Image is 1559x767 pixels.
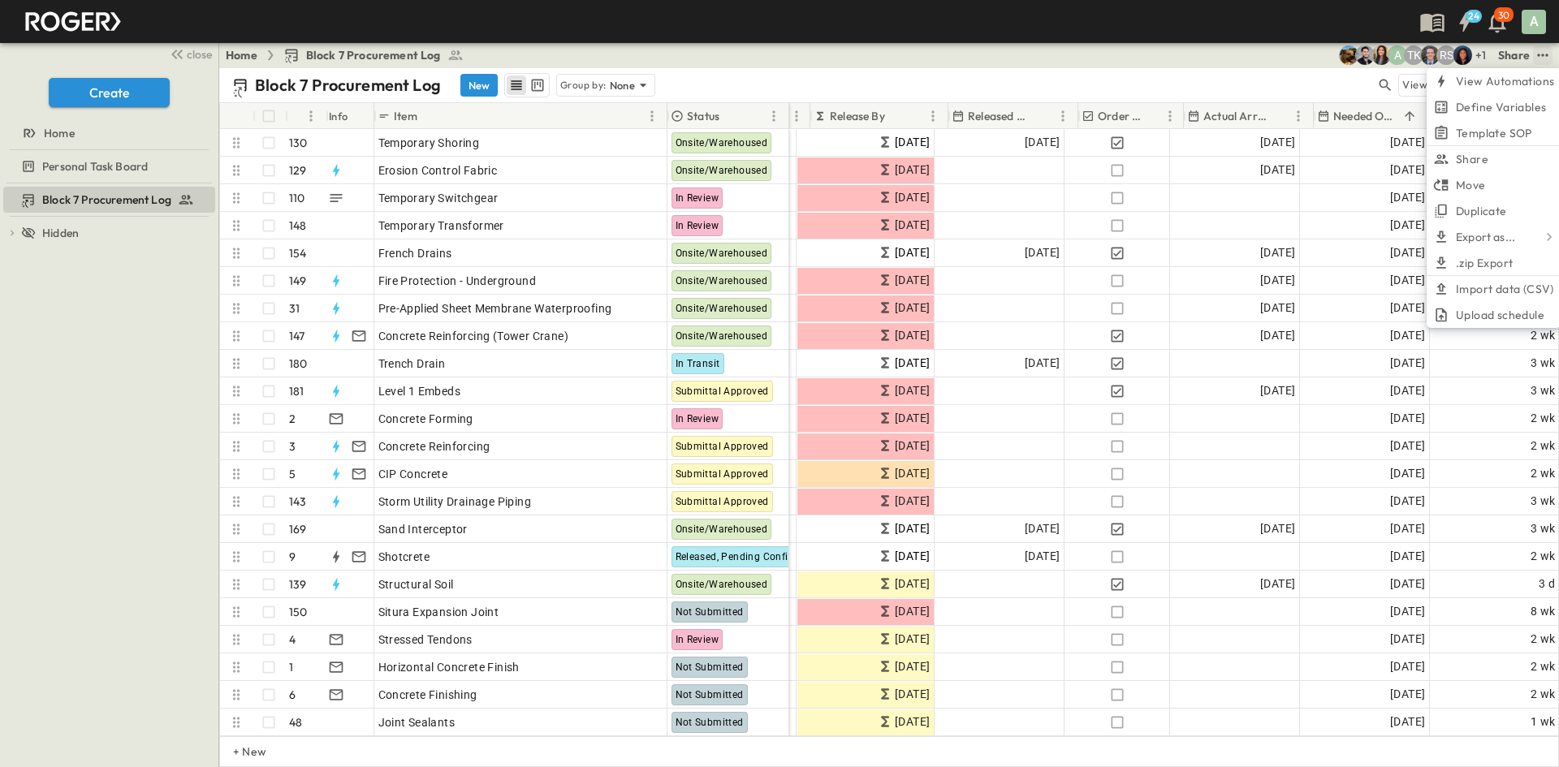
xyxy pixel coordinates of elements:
[676,275,768,287] span: Onsite/Warehoused
[1260,243,1295,262] span: [DATE]
[3,153,215,179] div: Personal Task Boardtest
[676,220,719,231] span: In Review
[3,188,212,211] a: Block 7 Procurement Log
[895,271,930,290] span: [DATE]
[895,685,930,704] span: [DATE]
[1433,304,1544,326] label: Upload schedule
[289,438,296,455] p: 3
[676,137,768,149] span: Onsite/Warehoused
[289,162,307,179] p: 129
[1456,151,1488,167] span: Share
[1390,602,1425,621] span: [DATE]
[289,218,307,234] p: 148
[1531,381,1556,400] span: 3 wk
[1390,685,1425,704] span: [DATE]
[895,326,930,345] span: [DATE]
[187,46,212,62] span: close
[378,383,461,399] span: Level 1 Embeds
[1456,307,1544,323] span: Upload schedule
[233,743,243,760] p: + New
[1390,464,1425,483] span: [DATE]
[764,106,784,126] button: Menu
[378,218,504,234] span: Temporary Transformer
[1456,99,1546,115] span: Define Variables
[49,78,170,107] button: Create
[283,47,464,63] a: Block 7 Procurement Log
[1390,299,1425,317] span: [DATE]
[1390,657,1425,676] span: [DATE]
[527,75,547,95] button: kanban view
[1390,492,1425,511] span: [DATE]
[1522,10,1546,34] div: A
[289,190,305,206] p: 110
[378,190,499,206] span: Temporary Switchgear
[1025,133,1060,152] span: [DATE]
[676,606,744,618] span: Not Submitted
[306,47,441,63] span: Block 7 Procurement Log
[895,657,930,676] span: [DATE]
[378,659,520,675] span: Horizontal Concrete Finish
[1475,47,1492,63] p: + 1
[610,77,636,93] p: None
[378,521,468,537] span: Sand Interceptor
[1260,326,1295,345] span: [DATE]
[1371,45,1391,65] img: Kim Bowen (kbowen@cahill-sf.com)
[895,409,930,428] span: [DATE]
[1436,45,1456,65] div: Raymond Shahabi (rshahabi@guzmangc.com)
[329,93,348,139] div: Info
[895,575,930,593] span: [DATE]
[1289,106,1308,126] button: Menu
[378,162,498,179] span: Erosion Control Fabric
[378,328,569,344] span: Concrete Reinforcing (Tower Crane)
[676,468,769,480] span: Submittal Approved
[1456,203,1507,219] span: Duplicate
[289,493,307,510] p: 143
[1147,107,1165,125] button: Sort
[1531,685,1556,704] span: 2 wk
[504,73,550,97] div: table view
[895,243,930,262] span: [DATE]
[301,106,321,126] button: Menu
[676,441,769,452] span: Submittal Approved
[1531,602,1556,621] span: 8 wk
[676,192,719,204] span: In Review
[1404,45,1423,65] div: Teddy Khuong (tkhuong@guzmangc.com)
[285,103,326,129] div: #
[1520,8,1548,36] button: A
[1498,47,1530,63] div: Share
[895,492,930,511] span: [DATE]
[923,106,943,126] button: Menu
[44,125,75,141] span: Home
[421,107,438,125] button: Sort
[1390,326,1425,345] span: [DATE]
[226,47,257,63] a: Home
[289,659,293,675] p: 1
[1160,106,1180,126] button: Menu
[676,551,801,562] span: Released, Pending Confirm
[723,107,741,125] button: Sort
[378,355,446,372] span: Trench Drain
[1025,547,1060,566] span: [DATE]
[460,74,498,97] button: New
[378,300,612,317] span: Pre-Applied Sheet Membrane Waterproofing
[1025,243,1060,262] span: [DATE]
[676,358,720,369] span: In Transit
[289,300,300,317] p: 31
[895,630,930,649] span: [DATE]
[378,714,456,730] span: Joint Sealants
[1390,271,1425,290] span: [DATE]
[676,524,768,535] span: Onsite/Warehoused
[42,192,171,208] span: Block 7 Procurement Log
[378,687,477,703] span: Concrete Finishing
[895,299,930,317] span: [DATE]
[507,75,526,95] button: row view
[895,519,930,538] span: [DATE]
[1390,713,1425,731] span: [DATE]
[1531,547,1556,566] span: 2 wk
[289,549,296,565] p: 9
[3,122,212,144] a: Home
[895,381,930,400] span: [DATE]
[1402,76,1431,94] p: View:
[676,248,768,259] span: Onsite/Warehoused
[1390,437,1425,455] span: [DATE]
